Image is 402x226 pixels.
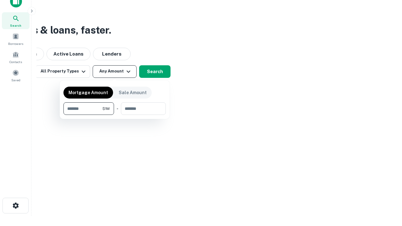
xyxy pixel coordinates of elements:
[117,102,118,115] div: -
[68,89,108,96] p: Mortgage Amount
[102,106,110,111] span: $1M
[119,89,147,96] p: Sale Amount
[371,156,402,186] iframe: Chat Widget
